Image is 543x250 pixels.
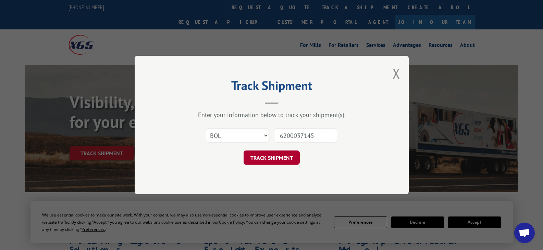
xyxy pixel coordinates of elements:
button: Close modal [393,64,400,82]
div: Open chat [514,223,535,243]
h2: Track Shipment [169,81,374,94]
input: Number(s) [274,128,337,143]
button: TRACK SHIPMENT [244,150,300,165]
div: Enter your information below to track your shipment(s). [169,111,374,119]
